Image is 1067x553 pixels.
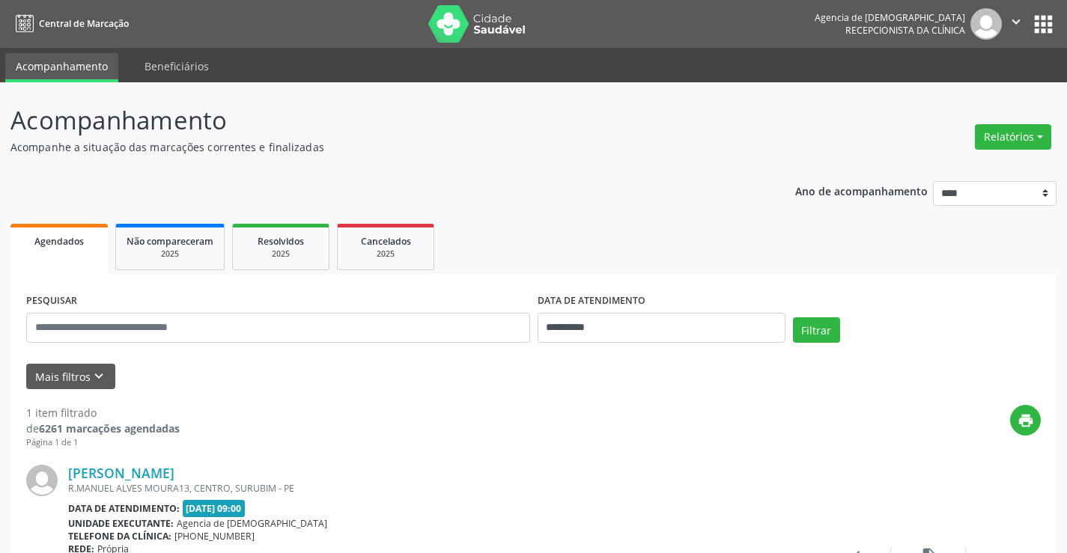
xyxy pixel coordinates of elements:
div: 2025 [348,248,423,260]
label: DATA DE ATENDIMENTO [538,290,645,313]
a: Acompanhamento [5,53,118,82]
a: [PERSON_NAME] [68,465,174,481]
a: Central de Marcação [10,11,129,36]
span: Resolvidos [258,235,304,248]
div: Agencia de [DEMOGRAPHIC_DATA] [815,11,965,24]
span: Não compareceram [127,235,213,248]
span: Recepcionista da clínica [845,24,965,37]
span: Agendados [34,235,84,248]
img: img [26,465,58,496]
b: Unidade executante: [68,517,174,530]
p: Acompanhamento [10,102,743,139]
button: Mais filtroskeyboard_arrow_down [26,364,115,390]
button:  [1002,8,1030,40]
div: de [26,421,180,436]
div: R.MANUEL ALVES MOURA13, CENTRO, SURUBIM - PE [68,482,816,495]
img: img [970,8,1002,40]
span: [PHONE_NUMBER] [174,530,255,543]
button: apps [1030,11,1057,37]
span: Central de Marcação [39,17,129,30]
div: 1 item filtrado [26,405,180,421]
i: keyboard_arrow_down [91,368,107,385]
button: Relatórios [975,124,1051,150]
p: Ano de acompanhamento [795,181,928,200]
a: Beneficiários [134,53,219,79]
div: Página 1 de 1 [26,436,180,449]
button: print [1010,405,1041,436]
i: print [1018,412,1034,429]
label: PESQUISAR [26,290,77,313]
div: 2025 [243,248,318,260]
b: Data de atendimento: [68,502,180,515]
b: Telefone da clínica: [68,530,171,543]
span: [DATE] 09:00 [183,500,246,517]
span: Cancelados [361,235,411,248]
div: 2025 [127,248,213,260]
p: Acompanhe a situação das marcações correntes e finalizadas [10,139,743,155]
span: Agencia de [DEMOGRAPHIC_DATA] [177,517,327,530]
strong: 6261 marcações agendadas [39,421,180,436]
button: Filtrar [793,317,840,343]
i:  [1008,13,1024,30]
